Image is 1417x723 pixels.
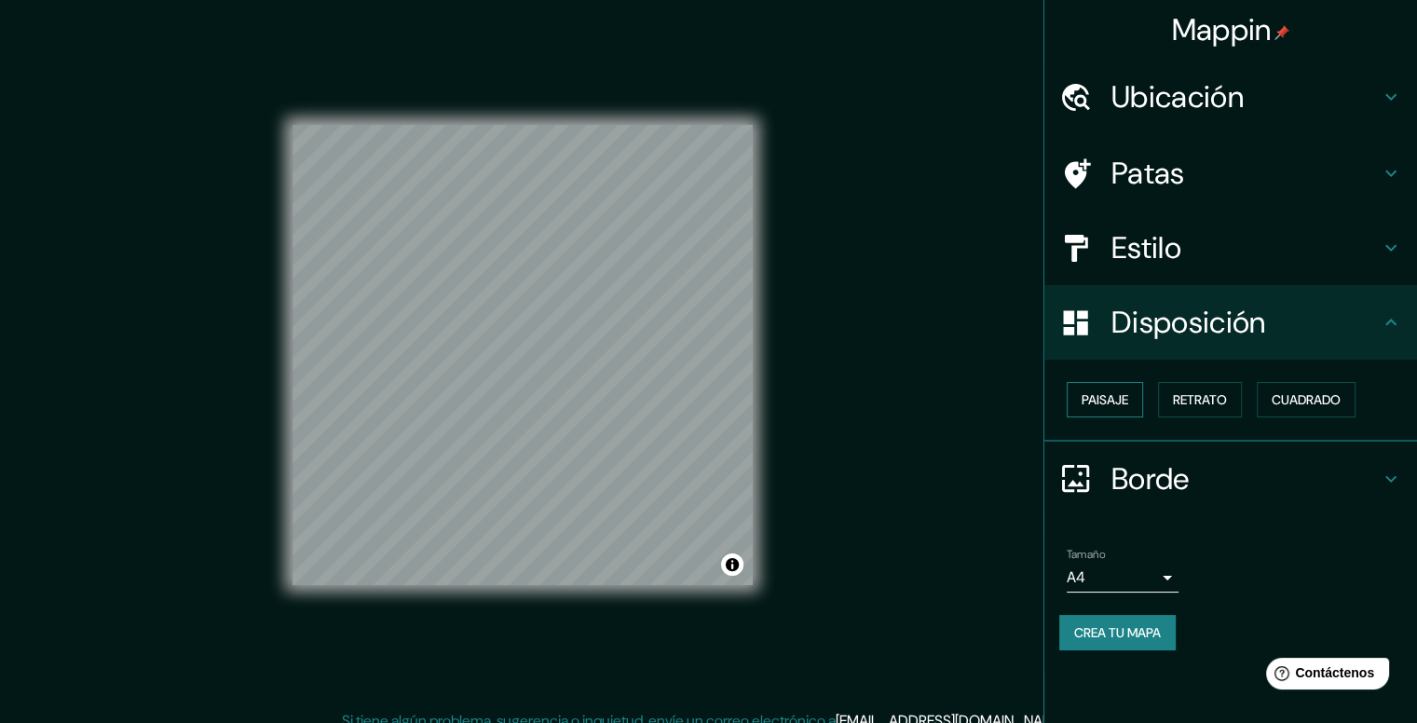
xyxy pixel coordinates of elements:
div: Patas [1044,136,1417,211]
div: Ubicación [1044,60,1417,134]
div: Estilo [1044,211,1417,285]
canvas: Mapa [293,125,753,585]
font: Disposición [1111,303,1265,342]
button: Retrato [1158,382,1242,417]
font: Patas [1111,154,1185,193]
iframe: Lanzador de widgets de ayuda [1251,650,1397,703]
font: A4 [1067,567,1085,587]
font: Crea tu mapa [1074,624,1161,641]
div: A4 [1067,563,1179,593]
font: Tamaño [1067,547,1105,562]
font: Cuadrado [1272,391,1341,408]
font: Mappin [1172,10,1272,49]
font: Ubicación [1111,77,1244,116]
button: Activar o desactivar atribución [721,553,743,576]
font: Estilo [1111,228,1181,267]
button: Cuadrado [1257,382,1356,417]
font: Paisaje [1082,391,1128,408]
button: Paisaje [1067,382,1143,417]
font: Borde [1111,459,1190,498]
div: Disposición [1044,285,1417,360]
img: pin-icon.png [1274,25,1289,40]
font: Retrato [1173,391,1227,408]
div: Borde [1044,442,1417,516]
button: Crea tu mapa [1059,615,1176,650]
